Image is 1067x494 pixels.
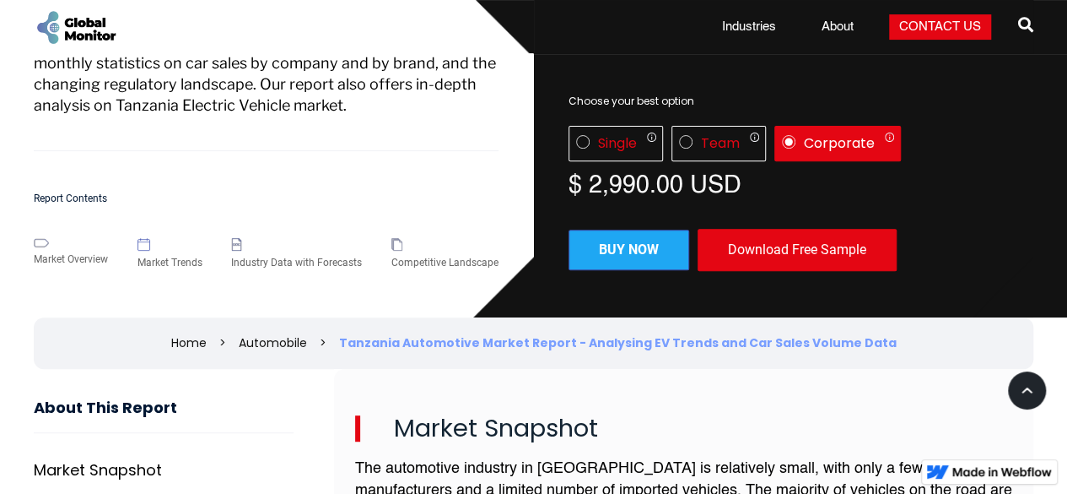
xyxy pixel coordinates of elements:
[219,334,226,351] div: >
[569,230,689,270] a: Buy now
[34,399,294,434] h3: About This Report
[34,453,294,487] a: Market Snapshot
[712,19,786,35] a: Industries
[804,135,875,152] div: Corporate
[952,467,1052,477] img: Made in Webflow
[34,462,162,479] div: Market Snapshot
[34,251,108,268] div: Market Overview
[569,126,1033,161] div: License
[339,334,897,351] div: Tanzania Automotive Market Report - Analysing EV Trends and Car Sales Volume Data
[391,254,498,271] div: Competitive Landscape
[569,93,1033,110] div: Choose your best option
[34,10,498,151] p: Tanzania Automotive report offers detailed analysis on market overview, key investment analysis b...
[1018,10,1033,44] a: 
[889,14,991,40] a: Contact Us
[320,334,326,351] div: >
[34,8,118,46] a: home
[569,170,1033,195] div: $ 2,990.00 USD
[231,254,362,271] div: Industry Data with Forecasts
[811,19,864,35] a: About
[171,334,207,351] a: Home
[698,229,897,271] div: Download Free Sample
[701,135,740,152] div: Team
[239,334,307,351] a: Automobile
[34,193,498,204] h5: Report Contents
[355,415,1013,442] h2: Market Snapshot
[1018,13,1033,36] span: 
[137,254,202,271] div: Market Trends
[598,135,637,152] div: Single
